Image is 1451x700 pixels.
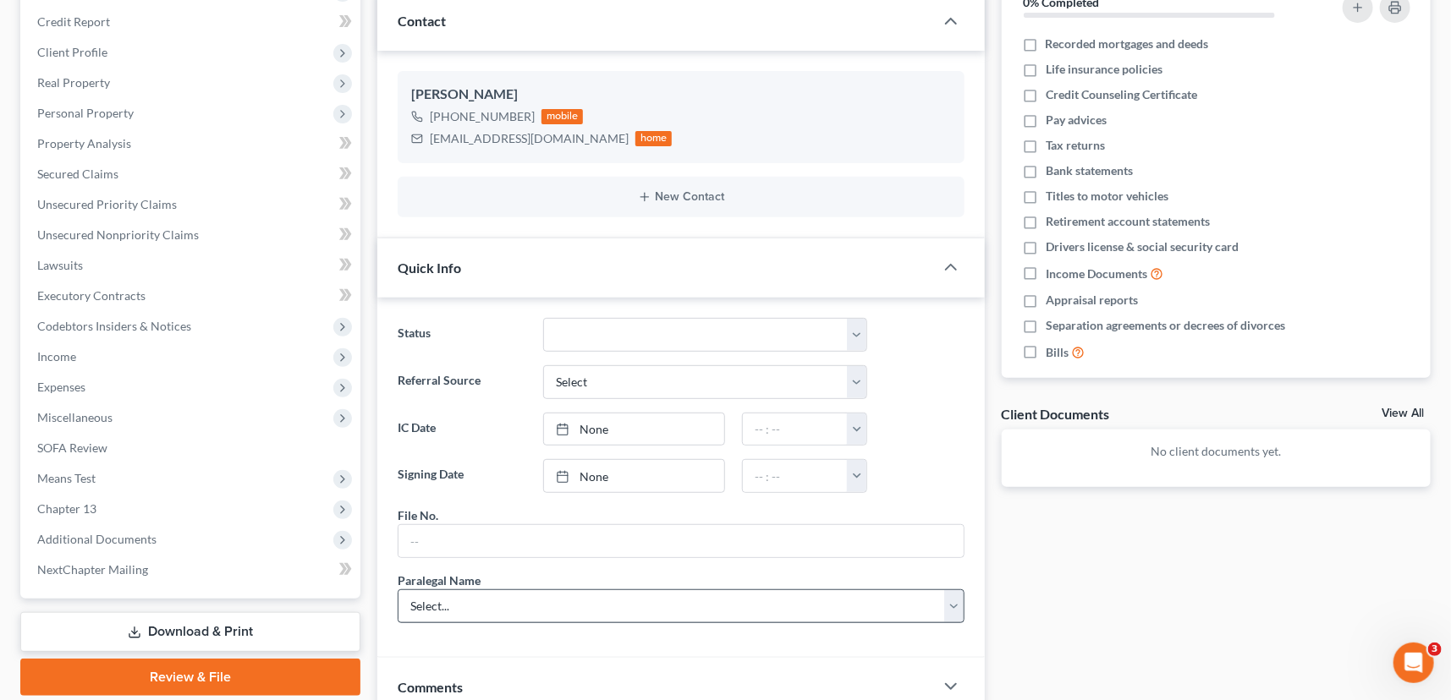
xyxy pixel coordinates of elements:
span: Personal Property [37,106,134,120]
span: Codebtors Insiders & Notices [37,319,191,333]
span: Recorded mortgages and deeds [1046,36,1209,52]
span: Comments [398,679,463,695]
span: Bank statements [1046,162,1133,179]
div: [PHONE_NUMBER] [430,108,535,125]
span: Property Analysis [37,136,131,150]
input: -- : -- [743,413,848,446]
a: View All [1382,407,1424,419]
span: Credit Report [37,14,110,29]
span: Quick Info [398,260,461,276]
span: SOFA Review [37,440,107,455]
span: Executory Contracts [37,288,146,303]
span: Chapter 13 [37,501,96,516]
span: Drivers license & social security card [1046,238,1239,255]
a: Secured Claims [24,159,360,189]
label: Referral Source [389,365,536,399]
div: home [635,131,673,146]
span: Tax returns [1046,137,1105,154]
a: Download & Print [20,612,360,652]
a: Unsecured Priority Claims [24,189,360,220]
span: NextChapter Mailing [37,562,148,577]
button: New Contact [411,190,951,204]
span: Client Profile [37,45,107,59]
span: Credit Counseling Certificate [1046,86,1197,103]
div: Paralegal Name [398,571,481,589]
a: None [544,460,724,492]
div: [PERSON_NAME] [411,85,951,105]
label: Status [389,318,536,352]
div: [EMAIL_ADDRESS][DOMAIN_NAME] [430,130,629,147]
a: Executory Contracts [24,281,360,311]
span: Pay advices [1046,112,1107,129]
span: Real Property [37,75,110,90]
span: Lawsuits [37,258,83,272]
a: Lawsuits [24,250,360,281]
label: IC Date [389,413,536,446]
a: None [544,413,724,446]
span: Titles to motor vehicles [1046,188,1168,205]
span: Miscellaneous [37,410,113,424]
span: Unsecured Nonpriority Claims [37,227,199,242]
div: Client Documents [1002,405,1110,423]
span: Unsecured Priority Claims [37,197,177,211]
p: No client documents yet. [1015,443,1417,460]
span: Contact [398,13,446,29]
a: NextChapter Mailing [24,555,360,585]
input: -- : -- [743,460,848,492]
a: Review & File [20,659,360,696]
span: Additional Documents [37,532,157,546]
span: Secured Claims [37,167,118,181]
a: Credit Report [24,7,360,37]
span: Appraisal reports [1046,292,1138,309]
span: Means Test [37,471,96,485]
span: Life insurance policies [1046,61,1162,78]
a: Property Analysis [24,129,360,159]
span: 3 [1428,643,1442,656]
div: mobile [541,109,584,124]
span: Income [37,349,76,364]
span: Separation agreements or decrees of divorces [1046,317,1285,334]
span: Retirement account statements [1046,213,1210,230]
a: Unsecured Nonpriority Claims [24,220,360,250]
span: Expenses [37,380,85,394]
div: File No. [398,506,438,524]
iframe: Intercom live chat [1393,643,1434,683]
span: Bills [1046,344,1069,361]
a: SOFA Review [24,433,360,463]
input: -- [398,525,964,557]
label: Signing Date [389,459,536,493]
span: Income Documents [1046,265,1147,282]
